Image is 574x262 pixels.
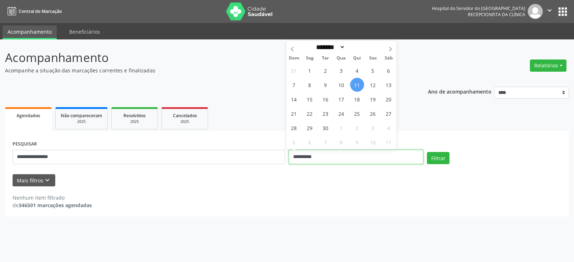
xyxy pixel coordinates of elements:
span: Outubro 10, 2025 [366,135,380,149]
span: Setembro 1, 2025 [303,63,317,77]
div: de [13,201,92,209]
span: Setembro 20, 2025 [382,92,396,106]
button:  [543,4,556,19]
span: Setembro 14, 2025 [287,92,301,106]
span: Ter [317,56,333,61]
span: Setembro 4, 2025 [350,63,364,77]
button: Filtrar [427,152,450,164]
span: Agosto 31, 2025 [287,63,301,77]
span: Outubro 9, 2025 [350,135,364,149]
a: Beneficiários [64,25,105,38]
span: Setembro 10, 2025 [334,78,348,92]
span: Qui [349,56,365,61]
span: Outubro 5, 2025 [287,135,301,149]
div: 2025 [167,119,203,124]
span: Setembro 28, 2025 [287,121,301,135]
span: Outubro 7, 2025 [319,135,333,149]
strong: 346501 marcações agendadas [19,202,92,209]
img: img [528,4,543,19]
select: Month [314,43,345,51]
button: Relatórios [530,59,566,72]
span: Setembro 6, 2025 [382,63,396,77]
span: Setembro 15, 2025 [303,92,317,106]
span: Outubro 1, 2025 [334,121,348,135]
span: Setembro 22, 2025 [303,106,317,120]
span: Outubro 8, 2025 [334,135,348,149]
span: Outubro 6, 2025 [303,135,317,149]
span: Setembro 7, 2025 [287,78,301,92]
span: Central de Marcação [19,8,62,14]
span: Setembro 17, 2025 [334,92,348,106]
span: Outubro 3, 2025 [366,121,380,135]
span: Setembro 13, 2025 [382,78,396,92]
i: keyboard_arrow_down [43,176,51,184]
i:  [546,6,554,14]
span: Agendados [17,113,40,119]
span: Setembro 2, 2025 [319,63,333,77]
div: 2025 [117,119,152,124]
span: Setembro 23, 2025 [319,106,333,120]
span: Setembro 29, 2025 [303,121,317,135]
div: Hospital do Servidor do [GEOGRAPHIC_DATA] [432,5,525,11]
span: Setembro 11, 2025 [350,78,364,92]
span: Setembro 9, 2025 [319,78,333,92]
span: Não compareceram [61,113,102,119]
p: Acompanhe a situação das marcações correntes e finalizadas [5,67,400,74]
span: Resolvidos [123,113,146,119]
span: Setembro 25, 2025 [350,106,364,120]
span: Sex [365,56,381,61]
input: Year [345,43,369,51]
span: Setembro 5, 2025 [366,63,380,77]
span: Dom [286,56,302,61]
label: PESQUISAR [13,139,37,150]
span: Cancelados [173,113,197,119]
span: Setembro 27, 2025 [382,106,396,120]
span: Outubro 11, 2025 [382,135,396,149]
span: Setembro 3, 2025 [334,63,348,77]
span: Setembro 16, 2025 [319,92,333,106]
span: Seg [302,56,317,61]
span: Setembro 12, 2025 [366,78,380,92]
button: apps [556,5,569,18]
span: Outubro 4, 2025 [382,121,396,135]
button: Mais filtroskeyboard_arrow_down [13,174,55,187]
span: Setembro 24, 2025 [334,106,348,120]
div: 2025 [61,119,102,124]
span: Outubro 2, 2025 [350,121,364,135]
p: Ano de acompanhamento [428,87,491,96]
span: Setembro 18, 2025 [350,92,364,106]
div: Nenhum item filtrado [13,194,92,201]
span: Setembro 8, 2025 [303,78,317,92]
span: Qua [333,56,349,61]
a: Central de Marcação [5,5,62,17]
span: Setembro 19, 2025 [366,92,380,106]
span: Recepcionista da clínica [468,11,525,18]
span: Setembro 21, 2025 [287,106,301,120]
span: Setembro 30, 2025 [319,121,333,135]
a: Acompanhamento [3,25,57,39]
span: Setembro 26, 2025 [366,106,380,120]
span: Sáb [381,56,396,61]
p: Acompanhamento [5,49,400,67]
